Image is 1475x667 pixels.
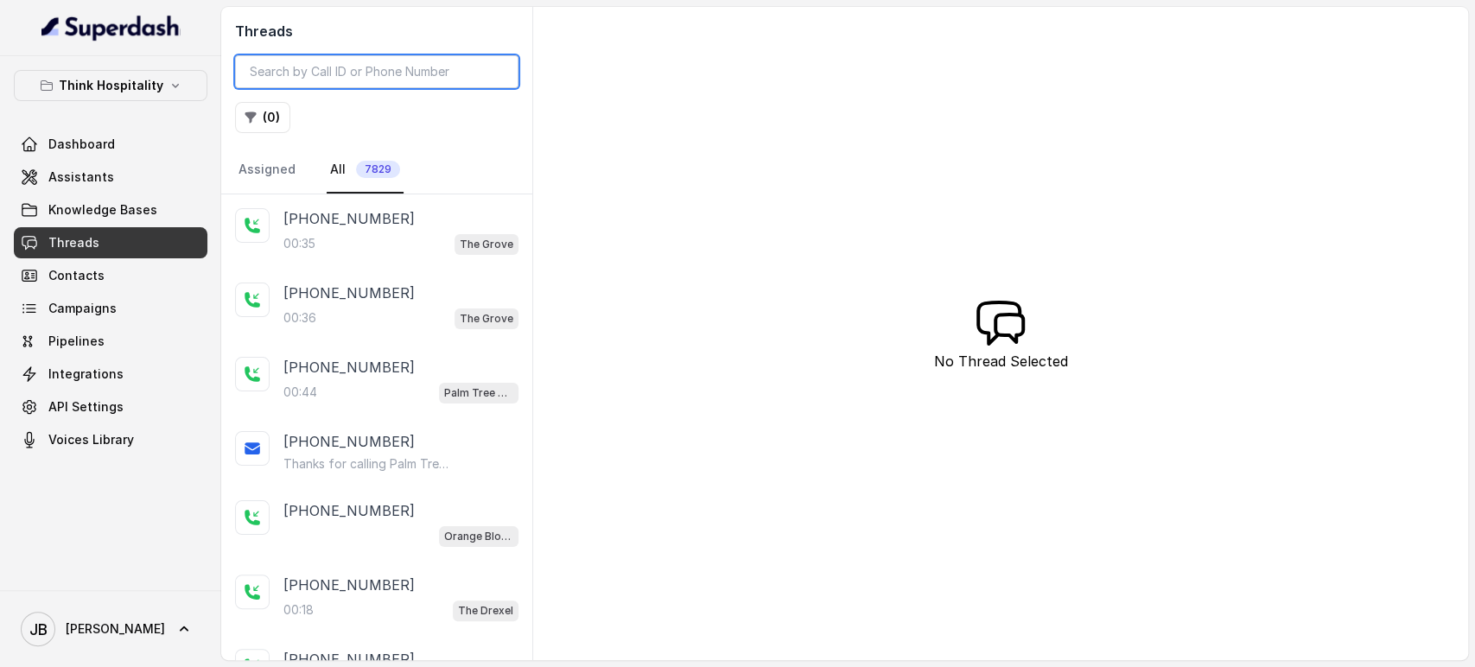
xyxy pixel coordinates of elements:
[283,309,316,327] p: 00:36
[14,326,207,357] a: Pipelines
[48,398,124,416] span: API Settings
[327,147,404,194] a: All7829
[14,260,207,291] a: Contacts
[14,391,207,422] a: API Settings
[14,605,207,653] a: [PERSON_NAME]
[235,147,518,194] nav: Tabs
[283,575,415,595] p: [PHONE_NUMBER]
[14,129,207,160] a: Dashboard
[460,236,513,253] p: The Grove
[444,528,513,545] p: Orange Blossom
[59,75,163,96] p: Think Hospitality
[283,384,317,401] p: 00:44
[48,234,99,251] span: Threads
[283,455,449,473] p: Thanks for calling Palm Tree Club! To book a hotel room: [URL][DOMAIN_NAME][DATE][DATE] Complete ...
[48,365,124,383] span: Integrations
[283,235,315,252] p: 00:35
[283,357,415,378] p: [PHONE_NUMBER]
[283,208,415,229] p: [PHONE_NUMBER]
[14,424,207,455] a: Voices Library
[458,602,513,619] p: The Drexel
[48,267,105,284] span: Contacts
[235,147,299,194] a: Assigned
[14,194,207,226] a: Knowledge Bases
[48,201,157,219] span: Knowledge Bases
[14,359,207,390] a: Integrations
[283,283,415,303] p: [PHONE_NUMBER]
[48,168,114,186] span: Assistants
[48,136,115,153] span: Dashboard
[283,500,415,521] p: [PHONE_NUMBER]
[283,431,415,452] p: [PHONE_NUMBER]
[66,620,165,638] span: [PERSON_NAME]
[48,333,105,350] span: Pipelines
[933,351,1067,372] p: No Thread Selected
[283,601,314,619] p: 00:18
[29,620,48,638] text: JB
[14,162,207,193] a: Assistants
[444,384,513,402] p: Palm Tree Club
[14,227,207,258] a: Threads
[48,300,117,317] span: Campaigns
[41,14,181,41] img: light.svg
[235,21,518,41] h2: Threads
[235,55,518,88] input: Search by Call ID or Phone Number
[48,431,134,448] span: Voices Library
[460,310,513,327] p: The Grove
[14,70,207,101] button: Think Hospitality
[235,102,290,133] button: (0)
[356,161,400,178] span: 7829
[14,293,207,324] a: Campaigns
